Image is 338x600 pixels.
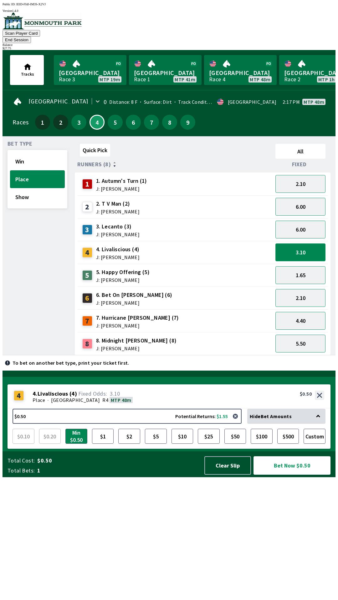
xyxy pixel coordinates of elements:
span: Runners (8) [77,162,111,167]
span: [GEOGRAPHIC_DATA] [209,69,272,77]
span: 5. Happy Offering (5) [96,268,150,276]
span: Bet Type [8,141,32,146]
span: [GEOGRAPHIC_DATA] [59,69,121,77]
button: End Session [3,37,31,43]
button: $5 [145,429,167,444]
button: All [275,144,325,159]
span: 3. Lecanto (3) [96,222,140,231]
span: Distance: 8 F [109,99,137,105]
span: ( 4 ) [69,391,77,397]
span: 1.65 [296,272,305,279]
div: $ 27.75 [3,47,335,50]
span: [GEOGRAPHIC_DATA] [134,69,197,77]
button: 3 [71,115,86,130]
button: 5.50 [275,335,325,352]
p: To bet on another bet type, print your ticket first. [13,360,129,365]
button: 2 [53,115,68,130]
span: 3.10 [110,390,120,397]
span: 9 [182,120,194,124]
span: 2:17 PM [283,99,300,104]
span: Track Condition: Firm [172,99,227,105]
button: Place [10,170,65,188]
button: 1.65 [275,266,325,284]
span: 5.50 [296,340,305,347]
span: 3 [73,120,85,124]
div: 0 [104,99,107,104]
button: 4.40 [275,312,325,330]
span: $500 [279,430,298,442]
span: 6. Bet On [PERSON_NAME] (6) [96,291,172,299]
span: 6 [127,120,139,124]
button: 6 [126,115,141,130]
button: Bet Now $0.50 [253,456,330,475]
div: Fixed [273,161,328,167]
div: Race 1 [134,77,150,82]
div: [GEOGRAPHIC_DATA] [228,99,277,104]
div: $0.50 [300,391,312,397]
span: 1. Autumn's Turn (1) [96,177,147,185]
a: [GEOGRAPHIC_DATA]Race 3MTP 19m [54,55,126,85]
span: $1 [94,430,112,442]
span: Win [15,158,59,165]
button: $10 [172,429,193,444]
div: Public ID: [3,2,335,6]
div: 3 [82,225,92,235]
button: 9 [180,115,195,130]
div: 5 [82,270,92,280]
button: Custom [304,429,325,444]
button: $2 [118,429,140,444]
span: $25 [199,430,218,442]
div: 2 [82,202,92,212]
span: J: [PERSON_NAME] [96,323,179,328]
div: Runners (8) [77,161,273,167]
div: Races [13,120,28,125]
span: 4 . [33,391,38,397]
span: Quick Pick [83,147,107,154]
button: Quick Pick [80,144,110,157]
span: Place [33,397,45,403]
span: J: [PERSON_NAME] [96,209,140,214]
button: 1 [35,115,50,130]
div: 4 [14,391,24,401]
span: All [278,148,323,155]
span: 8 [164,120,176,124]
span: J: [PERSON_NAME] [96,277,150,282]
span: $2 [120,430,139,442]
button: Show [10,188,65,206]
a: [GEOGRAPHIC_DATA]Race 4MTP 48m [204,55,277,85]
button: 6.00 [275,198,325,216]
span: Place [15,176,59,183]
span: [GEOGRAPHIC_DATA] [28,99,89,104]
span: 7. Hurricane [PERSON_NAME] (7) [96,314,179,322]
div: Balance [3,43,335,47]
span: 4.40 [296,317,305,324]
div: 8 [82,339,92,349]
button: 8 [162,115,177,130]
span: MTP 41m [175,77,195,82]
span: 8. Midnight [PERSON_NAME] (8) [96,337,177,345]
span: MTP 48m [250,77,270,82]
span: 2. T V Man (2) [96,200,140,208]
span: Total Bets: [8,467,35,474]
div: 4 [82,247,92,257]
button: $0.50Potential Returns: $1.55 [13,409,242,424]
a: [GEOGRAPHIC_DATA]Race 1MTP 41m [129,55,202,85]
button: 7 [144,115,159,130]
span: Surface: Dirt [137,99,172,105]
button: $100 [251,429,273,444]
span: Bet Now $0.50 [259,462,325,469]
span: Total Cost: [8,457,35,464]
button: $1 [92,429,114,444]
span: Show [15,193,59,201]
span: $0.50 [37,457,198,464]
span: [GEOGRAPHIC_DATA] [51,397,100,403]
div: Race 4 [209,77,225,82]
span: Hide Bet Amounts [250,413,292,419]
span: MTP 48m [111,397,131,403]
button: Win [10,152,65,170]
span: Min $0.50 [67,430,86,442]
button: 2.10 [275,289,325,307]
div: 1 [82,179,92,189]
button: 5 [108,115,123,130]
button: 4 [90,115,105,130]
